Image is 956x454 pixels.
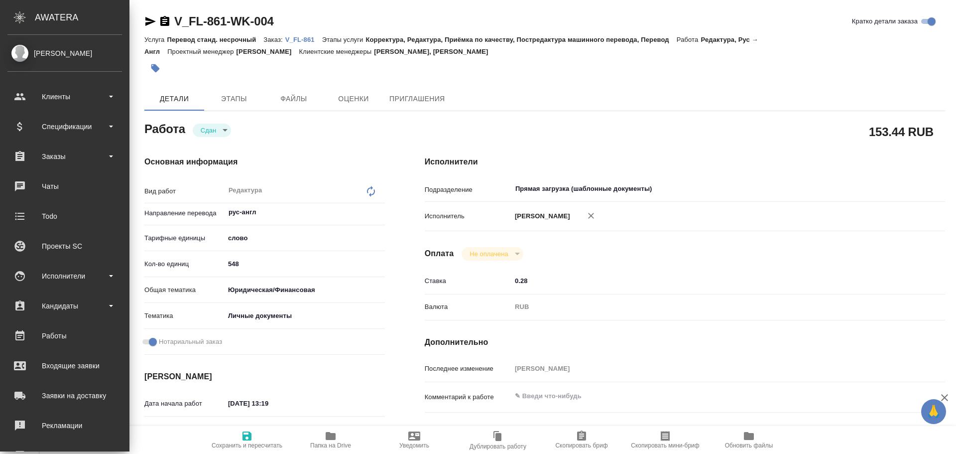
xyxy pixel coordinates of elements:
p: Дата начала работ [144,399,225,409]
p: Комментарий к работе [425,392,511,402]
div: Работы [7,328,122,343]
div: Заказы [7,149,122,164]
button: Удалить исполнителя [580,205,602,227]
button: Папка на Drive [289,426,372,454]
p: Услуга [144,36,167,43]
span: Этапы [210,93,258,105]
p: Заказ: [263,36,285,43]
div: Заявки на доставку [7,388,122,403]
p: Ставка [425,276,511,286]
span: Папка на Drive [310,442,351,449]
button: Open [379,211,381,213]
p: [PERSON_NAME], [PERSON_NAME] [374,48,495,55]
h4: Основная информация [144,156,385,168]
div: Клиенты [7,89,122,104]
p: [PERSON_NAME] [237,48,299,55]
h4: Исполнители [425,156,945,168]
div: Todo [7,209,122,224]
button: Не оплачена [467,250,511,258]
span: Обновить файлы [725,442,773,449]
p: Перевод станд. несрочный [167,36,263,43]
p: Подразделение [425,185,511,195]
h2: 153.44 RUB [869,123,934,140]
div: Личные документы [225,307,385,324]
h4: [PERSON_NAME] [144,371,385,383]
a: Работы [2,323,127,348]
a: Todo [2,204,127,229]
span: Скопировать мини-бриф [631,442,699,449]
span: Кратко детали заказа [852,16,918,26]
h4: Дополнительно [425,336,945,348]
h2: Работа [144,119,185,137]
span: Файлы [270,93,318,105]
div: Входящие заявки [7,358,122,373]
p: Валюта [425,302,511,312]
span: Уведомить [399,442,429,449]
a: Заявки на доставку [2,383,127,408]
button: Обновить файлы [707,426,791,454]
a: Чаты [2,174,127,199]
input: Пустое поле [511,361,902,376]
a: V_FL-861-WK-004 [174,14,274,28]
button: Скопировать мини-бриф [623,426,707,454]
button: Сдан [198,126,219,135]
p: Тарифные единицы [144,233,225,243]
div: Сдан [462,247,523,261]
span: 🙏 [925,401,942,422]
a: Входящие заявки [2,353,127,378]
p: Работа [677,36,701,43]
span: Приглашения [389,93,445,105]
div: RUB [511,299,902,315]
span: Сохранить и пересчитать [212,442,282,449]
p: Этапы услуги [322,36,366,43]
p: Проектный менеджер [167,48,236,55]
div: Проекты SC [7,239,122,254]
p: Корректура, Редактура, Приёмка по качеству, Постредактура машинного перевода, Перевод [365,36,676,43]
p: [PERSON_NAME] [511,211,570,221]
a: Проекты SC [2,234,127,259]
button: Скопировать ссылку для ЯМессенджера [144,15,156,27]
p: Общая тематика [144,285,225,295]
input: ✎ Введи что-нибудь [225,396,312,411]
button: Сохранить и пересчитать [205,426,289,454]
div: Спецификации [7,119,122,134]
button: Скопировать бриф [540,426,623,454]
button: Open [896,188,898,190]
p: Кол-во единиц [144,259,225,269]
p: V_FL-861 [285,36,322,43]
button: Скопировать ссылку [159,15,171,27]
input: ✎ Введи что-нибудь [225,257,385,271]
div: Чаты [7,179,122,194]
div: Кандидаты [7,299,122,313]
button: Уведомить [372,426,456,454]
p: Последнее изменение [425,364,511,374]
div: Исполнители [7,269,122,284]
p: Тематика [144,311,225,321]
div: Рекламации [7,418,122,433]
input: ✎ Введи что-нибудь [511,274,902,288]
span: Детали [150,93,198,105]
a: Рекламации [2,413,127,438]
div: слово [225,230,385,247]
span: Нотариальный заказ [159,337,222,347]
span: Оценки [330,93,377,105]
button: 🙏 [921,399,946,424]
p: Направление перевода [144,208,225,218]
h4: Оплата [425,248,454,260]
p: Клиентские менеджеры [299,48,374,55]
p: Вид работ [144,186,225,196]
div: Сдан [193,124,231,137]
button: Дублировать работу [456,426,540,454]
span: Дублировать работу [470,443,526,450]
p: Исполнитель [425,211,511,221]
div: AWATERA [35,7,129,27]
a: V_FL-861 [285,35,322,43]
span: Скопировать бриф [555,442,607,449]
div: Юридическая/Финансовая [225,282,385,299]
button: Добавить тэг [144,57,166,79]
div: [PERSON_NAME] [7,48,122,59]
input: Пустое поле [225,425,312,439]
